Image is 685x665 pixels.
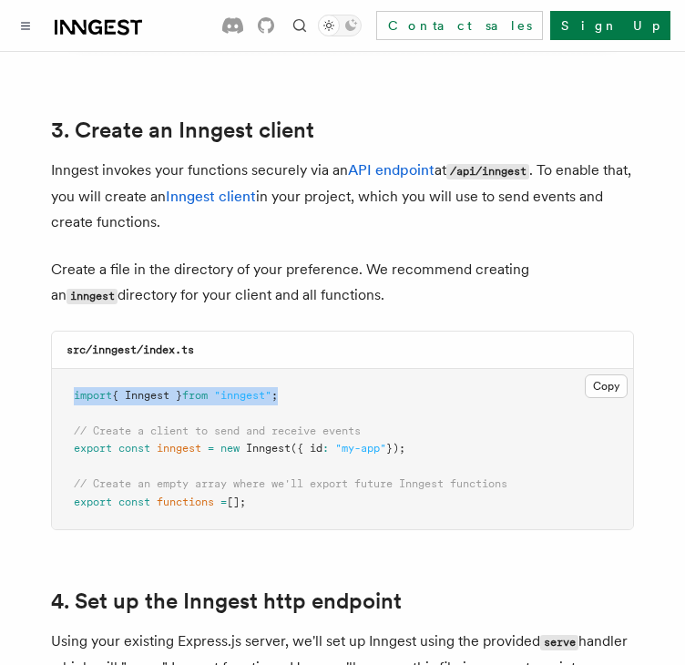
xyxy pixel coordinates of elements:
[585,374,628,398] button: Copy
[376,11,543,40] a: Contact sales
[66,343,194,356] code: src/inngest/index.ts
[74,425,361,437] span: // Create a client to send and receive events
[51,158,634,235] p: Inngest invokes your functions securely via an at . To enable that, you will create an in your pr...
[335,442,386,455] span: "my-app"
[74,477,507,490] span: // Create an empty array where we'll export future Inngest functions
[386,442,405,455] span: });
[271,389,278,402] span: ;
[51,118,314,143] a: 3. Create an Inngest client
[166,188,256,205] a: Inngest client
[318,15,362,36] button: Toggle dark mode
[550,11,670,40] a: Sign Up
[51,257,634,309] p: Create a file in the directory of your preference. We recommend creating an directory for your cl...
[291,442,322,455] span: ({ id
[214,389,271,402] span: "inngest"
[208,442,214,455] span: =
[446,164,529,179] code: /api/inngest
[51,588,402,614] a: 4. Set up the Inngest http endpoint
[182,389,208,402] span: from
[220,496,227,508] span: =
[66,289,118,304] code: inngest
[118,496,150,508] span: const
[540,635,578,650] code: serve
[74,496,112,508] span: export
[322,442,329,455] span: :
[118,442,150,455] span: const
[157,496,214,508] span: functions
[157,442,201,455] span: inngest
[227,496,246,508] span: [];
[15,15,36,36] button: Toggle navigation
[246,442,291,455] span: Inngest
[74,442,112,455] span: export
[220,442,240,455] span: new
[348,161,435,179] a: API endpoint
[74,389,112,402] span: import
[289,15,311,36] button: Find something...
[112,389,182,402] span: { Inngest }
